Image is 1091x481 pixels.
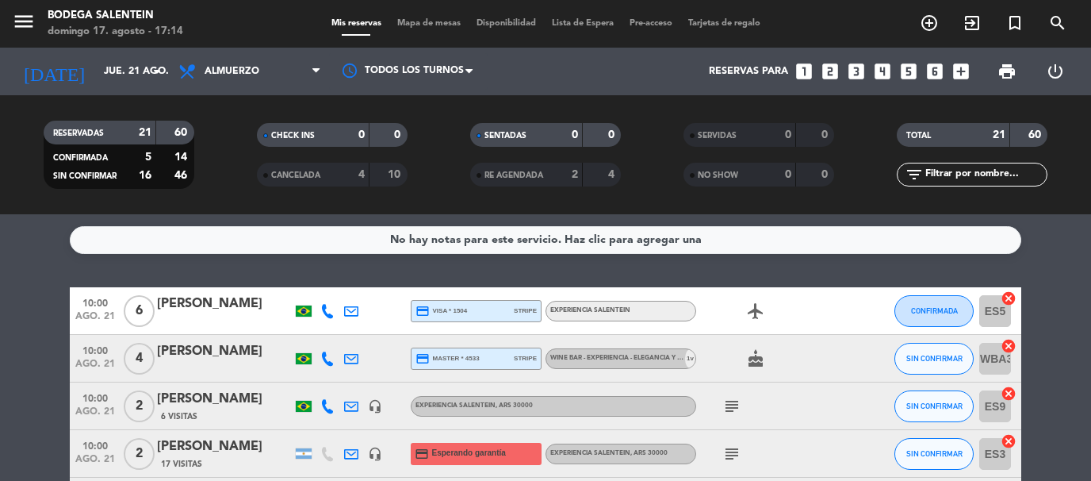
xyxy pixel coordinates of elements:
i: cancel [1001,433,1016,449]
span: Experiencia Salentein [550,450,668,456]
span: stripe [514,353,537,364]
i: credit_card [415,352,430,366]
strong: 21 [139,127,151,138]
span: SIN CONFIRMAR [53,172,117,180]
span: , ARS 30000 [630,450,668,456]
div: domingo 17. agosto - 17:14 [48,24,183,40]
i: looks_two [820,61,840,82]
span: 10:00 [75,388,115,406]
i: cancel [1001,386,1016,402]
div: [PERSON_NAME] [157,341,292,362]
span: Reservas para [709,66,788,77]
span: Experiencia Salentein [415,402,533,409]
i: looks_6 [924,61,945,82]
strong: 0 [358,129,365,140]
i: looks_3 [846,61,867,82]
button: CONFIRMADA [894,295,974,327]
i: menu [12,10,36,33]
div: [PERSON_NAME] [157,294,292,314]
span: SIN CONFIRMAR [906,402,963,410]
strong: 4 [608,169,618,180]
strong: 0 [608,129,618,140]
i: turned_in_not [1005,13,1024,33]
i: credit_card [415,447,429,461]
i: cancel [1001,291,1016,306]
span: 2 [124,438,155,470]
span: NO SHOW [698,171,738,179]
span: v [685,349,695,368]
span: CONFIRMADA [53,154,108,162]
span: Esperando garantía [432,447,506,460]
button: SIN CONFIRMAR [894,391,974,422]
i: credit_card [415,304,430,318]
span: 2 [124,391,155,422]
span: ago. 21 [75,359,115,377]
i: cake [746,349,765,368]
span: 6 Visitas [161,410,197,423]
span: Pre-acceso [622,19,680,28]
strong: 0 [785,169,791,180]
i: [DATE] [12,54,96,89]
div: No hay notas para este servicio. Haz clic para agregar una [390,231,702,249]
i: cancel [1001,338,1016,354]
span: 4 [124,343,155,375]
span: Mapa de mesas [389,19,469,28]
span: 1 [687,353,690,364]
i: search [1048,13,1067,33]
span: SIN CONFIRMAR [906,449,963,458]
strong: 14 [174,152,190,163]
span: RE AGENDADA [484,171,543,179]
span: ago. 21 [75,454,115,472]
div: Bodega Salentein [48,8,183,24]
span: SIN CONFIRMAR [906,354,963,363]
i: headset_mic [368,399,382,414]
span: TOTAL [906,132,931,140]
span: 17 Visitas [161,458,202,471]
span: stripe [514,306,537,316]
strong: 21 [993,129,1005,140]
i: subject [722,444,741,464]
strong: 46 [174,170,190,181]
strong: 16 [139,170,151,181]
strong: 2 [572,169,578,180]
span: Mis reservas [323,19,389,28]
strong: 0 [821,129,831,140]
span: SENTADAS [484,132,526,140]
strong: 10 [388,169,404,180]
span: 10:00 [75,293,115,311]
button: SIN CONFIRMAR [894,438,974,470]
i: filter_list [905,165,924,184]
span: Experiencia Salentein [550,307,630,314]
div: LOG OUT [1031,48,1079,95]
strong: 0 [821,169,831,180]
input: Filtrar por nombre... [924,166,1047,183]
span: 10:00 [75,341,115,359]
span: SERVIDAS [698,132,737,140]
strong: 5 [145,152,151,163]
span: CONFIRMADA [911,306,958,315]
i: looks_one [794,61,814,82]
strong: 0 [785,129,791,140]
span: 10:00 [75,436,115,454]
strong: 0 [394,129,404,140]
strong: 60 [1028,129,1044,140]
div: [PERSON_NAME] [157,437,292,457]
span: RESERVADAS [53,129,104,137]
span: 6 [124,295,155,327]
strong: 4 [358,169,365,180]
span: CANCELADA [271,171,320,179]
span: ago. 21 [75,406,115,425]
button: SIN CONFIRMAR [894,343,974,375]
span: Disponibilidad [469,19,544,28]
i: exit_to_app [963,13,982,33]
span: Tarjetas de regalo [680,19,768,28]
span: visa * 1504 [415,304,467,318]
span: Almuerzo [205,66,259,77]
span: , ARS 30000 [496,402,533,409]
span: Lista de Espera [544,19,622,28]
span: ago. 21 [75,311,115,329]
span: CHECK INS [271,132,315,140]
i: add_box [951,61,971,82]
span: master * 4533 [415,352,480,366]
i: airplanemode_active [746,302,765,321]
